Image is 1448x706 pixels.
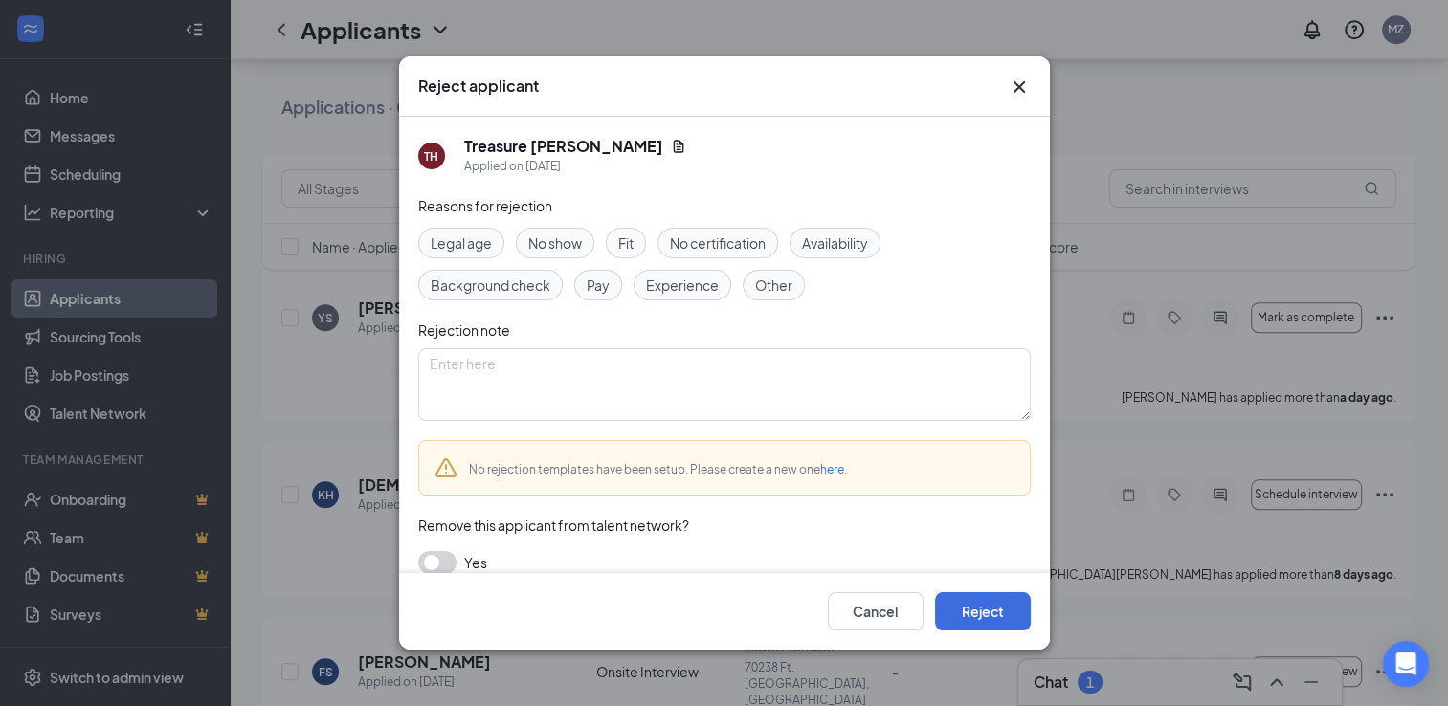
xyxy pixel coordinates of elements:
[431,275,550,296] span: Background check
[1008,76,1031,99] svg: Cross
[670,232,766,254] span: No certification
[671,139,686,154] svg: Document
[464,551,487,574] span: Yes
[935,592,1031,630] button: Reject
[587,275,610,296] span: Pay
[618,232,634,254] span: Fit
[802,232,868,254] span: Availability
[1383,641,1429,687] div: Open Intercom Messenger
[418,197,552,214] span: Reasons for rejection
[820,462,844,476] a: here
[828,592,924,630] button: Cancel
[528,232,582,254] span: No show
[418,321,510,339] span: Rejection note
[755,275,792,296] span: Other
[1008,76,1031,99] button: Close
[418,517,689,534] span: Remove this applicant from talent network?
[646,275,719,296] span: Experience
[431,232,492,254] span: Legal age
[464,136,663,157] h5: Treasure [PERSON_NAME]
[424,148,438,165] div: TH
[434,456,457,479] svg: Warning
[418,76,539,97] h3: Reject applicant
[469,462,847,476] span: No rejection templates have been setup. Please create a new one .
[464,157,686,176] div: Applied on [DATE]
